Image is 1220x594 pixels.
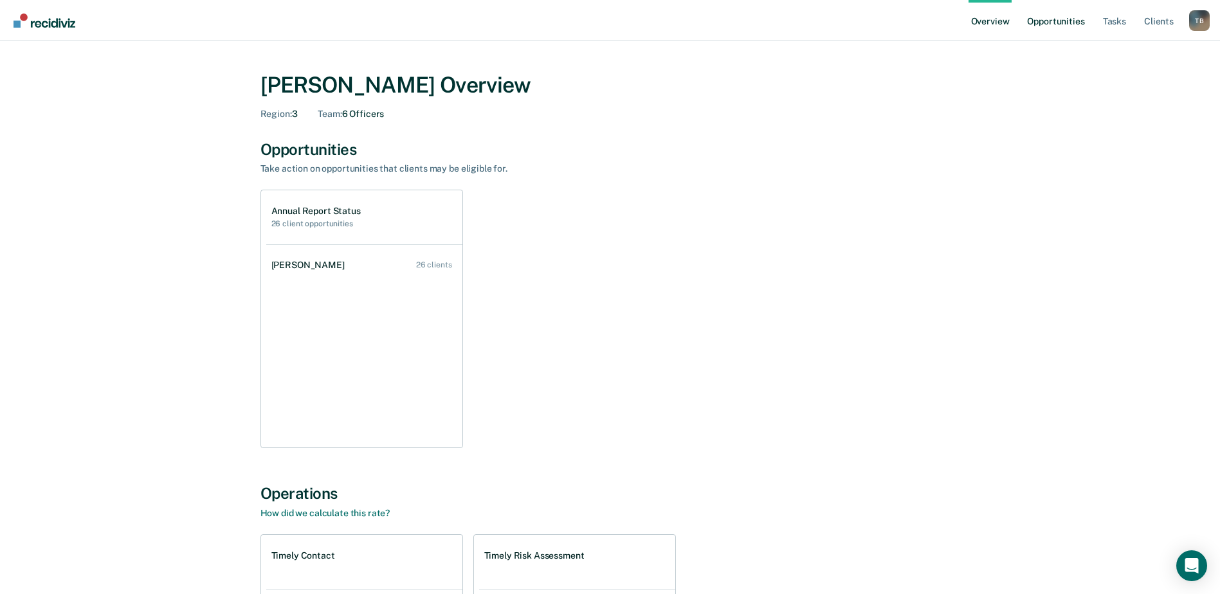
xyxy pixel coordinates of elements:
div: [PERSON_NAME] [271,260,350,271]
h1: Annual Report Status [271,206,361,217]
div: [PERSON_NAME] Overview [260,72,960,98]
a: [PERSON_NAME] 26 clients [266,247,462,283]
div: Open Intercom Messenger [1176,550,1207,581]
div: Take action on opportunities that clients may be eligible for. [260,163,711,174]
div: 6 Officers [318,109,384,120]
span: Team : [318,109,341,119]
div: Operations [260,484,960,503]
div: 26 clients [416,260,452,269]
img: Recidiviz [14,14,75,28]
h1: Timely Risk Assessment [484,550,585,561]
h1: Timely Contact [271,550,335,561]
div: T B [1189,10,1210,31]
a: How did we calculate this rate? [260,508,390,518]
div: 3 [260,109,298,120]
button: Profile dropdown button [1189,10,1210,31]
div: Opportunities [260,140,960,159]
span: Region : [260,109,292,119]
h2: 26 client opportunities [271,219,361,228]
